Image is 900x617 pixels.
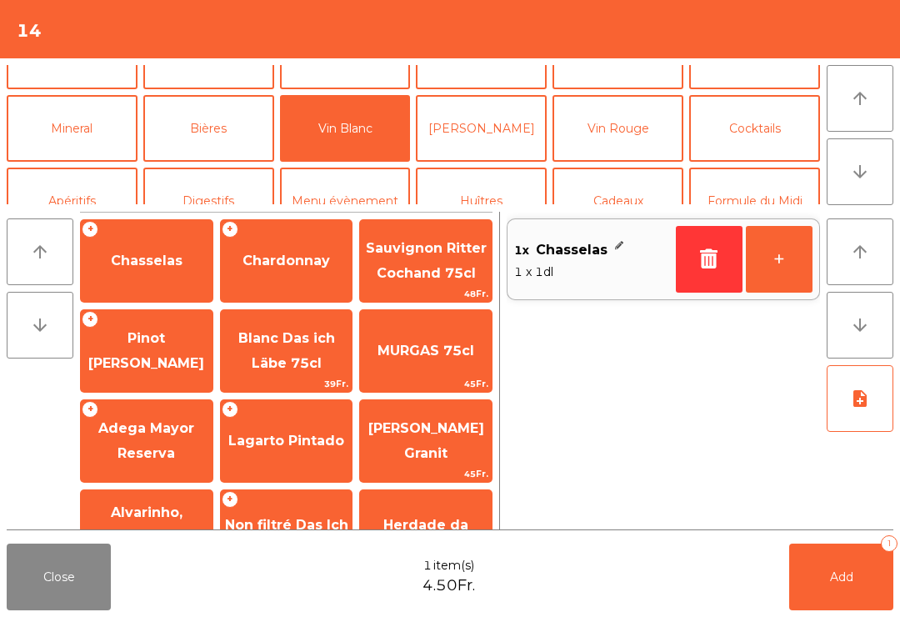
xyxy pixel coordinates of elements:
[850,88,870,108] i: arrow_upward
[416,168,547,234] button: Huîtres
[377,343,474,359] span: MURGAS 75cl
[30,315,50,335] i: arrow_downward
[746,226,812,293] button: +
[7,95,137,162] button: Mineral
[552,95,683,162] button: Vin Rouge
[830,569,853,584] span: Add
[827,365,893,432] button: note_add
[88,330,204,371] span: Pinot [PERSON_NAME]
[7,292,73,359] button: arrow_downward
[383,517,468,558] span: Herdade da Amada
[850,389,870,409] i: note_add
[98,420,194,461] span: Adega Mayor Reserva
[222,491,238,508] span: +
[7,168,137,234] button: Apéritifs
[827,292,893,359] button: arrow_downward
[689,168,820,234] button: Formule du Midi
[850,242,870,262] i: arrow_upward
[82,401,98,418] span: +
[827,65,893,132] button: arrow_upward
[881,535,897,552] div: 1
[789,544,893,610] button: Add1
[106,504,187,571] span: Alvarinho, Varanda do Conde
[536,238,607,263] span: Chasselas
[111,253,182,268] span: Chasselas
[360,466,492,482] span: 45Fr.
[360,376,492,392] span: 45Fr.
[82,311,98,328] span: +
[280,95,411,162] button: Vin Blanc
[242,253,330,268] span: Chardonnay
[17,18,42,43] h4: 14
[222,401,238,418] span: +
[850,162,870,182] i: arrow_downward
[514,263,669,281] span: 1 x 1dl
[30,242,50,262] i: arrow_upward
[238,330,335,371] span: Blanc Das ich Läbe 75cl
[143,168,274,234] button: Digestifs
[82,221,98,238] span: +
[222,221,238,238] span: +
[689,95,820,162] button: Cocktails
[422,574,475,597] span: 4.50Fr.
[368,420,484,461] span: [PERSON_NAME] Granit
[143,95,274,162] button: Bières
[7,218,73,285] button: arrow_upward
[7,544,111,610] button: Close
[360,286,492,302] span: 48Fr.
[423,557,432,574] span: 1
[280,168,411,234] button: Menu évènement
[827,218,893,285] button: arrow_upward
[225,517,348,558] span: Non filtré Das Ich Läbe
[827,138,893,205] button: arrow_downward
[366,240,487,281] span: Sauvignon Ritter Cochand 75cl
[514,238,529,263] span: 1x
[416,95,547,162] button: [PERSON_NAME]
[221,376,352,392] span: 39Fr.
[433,557,474,574] span: item(s)
[228,433,344,449] span: Lagarto Pintado
[552,168,683,234] button: Cadeaux
[850,315,870,335] i: arrow_downward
